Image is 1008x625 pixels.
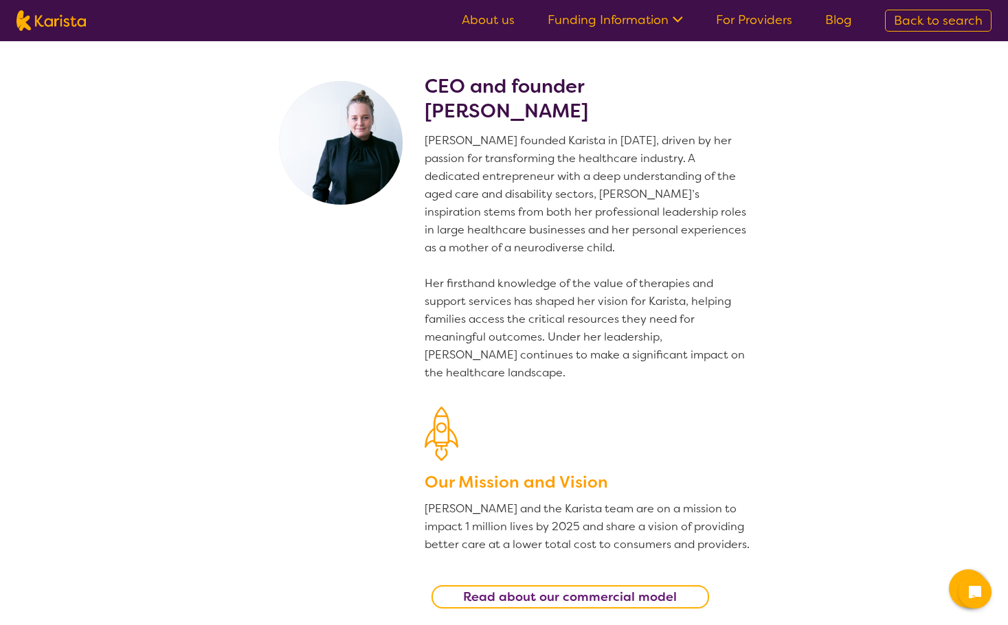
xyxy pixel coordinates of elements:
img: Karista logo [16,10,86,31]
b: Read about our commercial model [463,589,677,605]
h3: Our Mission and Vision [425,470,752,495]
a: Funding Information [548,12,683,28]
img: Our Mission [425,407,458,461]
h2: CEO and founder [PERSON_NAME] [425,74,752,124]
button: Channel Menu [949,569,987,608]
p: [PERSON_NAME] and the Karista team are on a mission to impact 1 million lives by 2025 and share a... [425,500,752,554]
span: Back to search [894,12,983,29]
a: About us [462,12,515,28]
a: Back to search [885,10,992,32]
a: For Providers [716,12,792,28]
p: [PERSON_NAME] founded Karista in [DATE], driven by her passion for transforming the healthcare in... [425,132,752,382]
a: Blog [825,12,852,28]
